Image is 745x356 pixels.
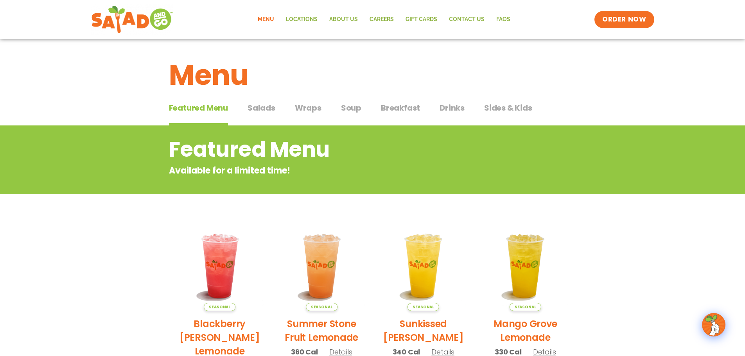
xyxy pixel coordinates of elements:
a: Menu [252,11,280,29]
span: Sides & Kids [484,102,532,114]
span: Drinks [440,102,465,114]
h2: Sunkissed [PERSON_NAME] [379,317,469,344]
a: ORDER NOW [594,11,654,28]
a: GIFT CARDS [400,11,443,29]
h1: Menu [169,54,576,96]
span: Breakfast [381,102,420,114]
span: Salads [248,102,275,114]
span: Wraps [295,102,321,114]
img: wpChatIcon [703,314,725,336]
h2: Featured Menu [169,134,513,165]
a: About Us [323,11,364,29]
span: Seasonal [306,303,337,311]
span: Seasonal [408,303,439,311]
p: Available for a limited time! [169,164,513,177]
span: Featured Menu [169,102,228,114]
img: Product photo for Summer Stone Fruit Lemonade [276,221,367,311]
a: Contact Us [443,11,490,29]
span: Seasonal [204,303,235,311]
span: Seasonal [510,303,541,311]
img: Product photo for Mango Grove Lemonade [480,221,571,311]
img: Product photo for Sunkissed Yuzu Lemonade [379,221,469,311]
span: ORDER NOW [602,15,646,24]
h2: Summer Stone Fruit Lemonade [276,317,367,344]
a: FAQs [490,11,516,29]
a: Careers [364,11,400,29]
h2: Mango Grove Lemonade [480,317,571,344]
div: Tabbed content [169,99,576,126]
a: Locations [280,11,323,29]
img: Product photo for Blackberry Bramble Lemonade [175,221,265,311]
nav: Menu [252,11,516,29]
img: new-SAG-logo-768×292 [91,4,174,35]
span: Soup [341,102,361,114]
